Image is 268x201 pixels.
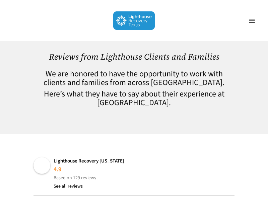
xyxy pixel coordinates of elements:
[33,52,234,62] h1: Reviews from Lighthouse Clients and Families
[54,175,96,181] span: Based on 129 reviews
[245,17,259,24] a: Navigation Menu
[33,70,234,87] h4: We are honored to have the opportunity to work with clients and families from across [GEOGRAPHIC_...
[113,11,155,30] img: Lighthouse Recovery Texas
[33,90,234,107] h4: Here’s what they have to say about their experience at [GEOGRAPHIC_DATA].
[54,165,61,174] div: 4.9
[54,157,124,164] a: Lighthouse Recovery [US_STATE]
[33,157,50,174] img: Lighthouse Recovery Texas
[54,182,83,190] a: See all reviews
